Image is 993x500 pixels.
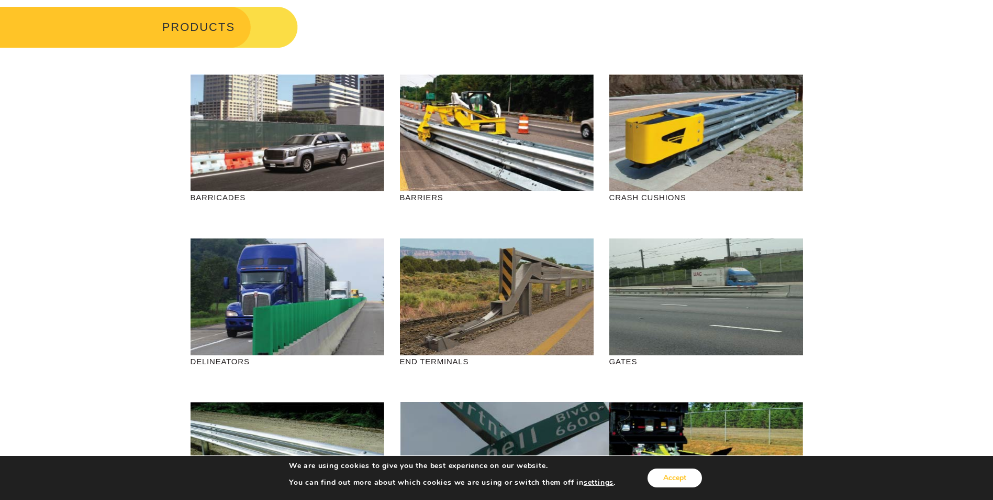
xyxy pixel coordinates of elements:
button: Accept [648,469,702,487]
p: END TERMINALS [400,355,594,367]
button: settings [584,478,613,487]
p: You can find out more about which cookies we are using or switch them off in . [289,478,616,487]
p: DELINEATORS [191,355,384,367]
p: CRASH CUSHIONS [609,191,803,203]
p: GATES [609,355,803,367]
p: BARRICADES [191,191,384,203]
p: We are using cookies to give you the best experience on our website. [289,461,616,471]
p: BARRIERS [400,191,594,203]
